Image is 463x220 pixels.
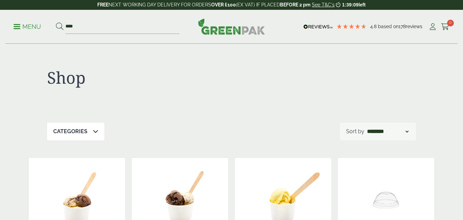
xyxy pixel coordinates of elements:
span: left [359,2,366,7]
strong: FREE [97,2,108,7]
strong: BEFORE 2 pm [280,2,310,7]
img: GreenPak Supplies [198,18,265,35]
div: 4.78 Stars [336,23,367,29]
img: REVIEWS.io [303,24,333,29]
strong: OVER £100 [211,2,236,7]
a: 0 [441,22,449,32]
span: 1:39:09 [342,2,358,7]
a: Menu [14,23,41,29]
span: 178 [399,24,406,29]
span: 4.8 [370,24,378,29]
select: Shop order [366,127,410,136]
i: Cart [441,23,449,30]
h1: Shop [47,68,231,87]
p: Sort by [346,127,364,136]
i: My Account [428,23,437,30]
span: 0 [447,20,454,26]
p: Categories [53,127,87,136]
p: Menu [14,23,41,31]
span: reviews [406,24,422,29]
span: Based on [378,24,399,29]
a: See T&C's [312,2,335,7]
